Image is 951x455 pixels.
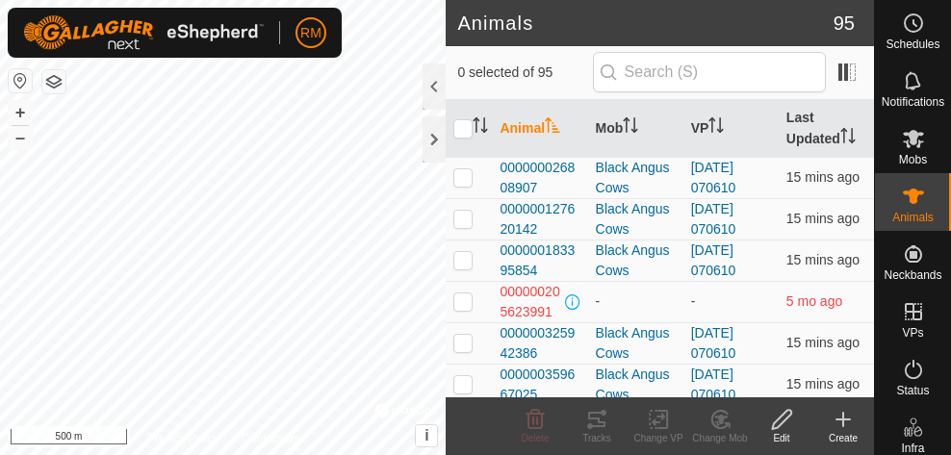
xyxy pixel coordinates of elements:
span: Status [896,385,929,396]
a: Contact Us [242,430,298,447]
div: Black Angus Cows [596,323,676,364]
th: Mob [588,100,683,158]
span: Animals [892,212,934,223]
a: [DATE] 070610 [691,201,736,237]
span: 000000127620142 [500,199,579,240]
span: 11 Sept 2025, 8:24 pm [786,252,860,267]
input: Search (S) [593,52,826,92]
div: Black Angus Cows [596,240,676,281]
span: VPs [902,327,923,339]
a: [DATE] 070610 [691,242,736,278]
span: 11 Sept 2025, 8:24 pm [786,169,860,185]
span: i [424,427,428,443]
div: Black Angus Cows [596,365,676,405]
p-sorticon: Activate to sort [473,120,488,136]
app-display-virtual-paddock-transition: - [691,293,696,309]
button: Map Layers [42,70,65,93]
a: [DATE] 070610 [691,325,736,361]
span: Schedules [886,38,939,50]
button: – [9,126,32,149]
span: 000000325942386 [500,323,579,364]
span: 000000183395854 [500,240,579,281]
div: Change Mob [689,431,751,445]
div: - [596,291,676,312]
p-sorticon: Activate to sort [840,131,856,146]
span: 11 Sept 2025, 8:24 pm [786,211,860,226]
a: Privacy Policy [147,430,219,447]
span: Mobs [899,154,927,165]
p-sorticon: Activate to sort [708,120,724,136]
span: Notifications [882,96,944,108]
span: 3 Apr 2025, 12:04 pm [786,293,842,309]
span: Infra [901,442,924,454]
div: Change VP [628,431,689,445]
span: 11 Sept 2025, 8:25 pm [786,376,860,392]
p-sorticon: Activate to sort [623,120,638,136]
button: Reset Map [9,69,32,92]
span: 000000359667025 [500,365,579,405]
img: Gallagher Logo [23,15,264,50]
th: Last Updated [779,100,874,158]
a: [DATE] 070610 [691,367,736,402]
div: Create [812,431,874,445]
span: 95 [834,9,855,38]
button: + [9,101,32,124]
span: Delete [522,433,550,443]
span: 000000205623991 [500,282,560,322]
a: [DATE] 070610 [691,160,736,195]
span: 0 selected of 95 [457,63,592,83]
span: RM [300,23,321,43]
div: Black Angus Cows [596,158,676,198]
div: Edit [751,431,812,445]
p-sorticon: Activate to sort [545,120,560,136]
div: Black Angus Cows [596,199,676,240]
span: 11 Sept 2025, 8:24 pm [786,335,860,350]
span: 000000026808907 [500,158,579,198]
span: Neckbands [884,269,941,281]
th: Animal [492,100,587,158]
th: VP [683,100,779,158]
button: i [416,425,437,446]
div: Tracks [566,431,628,445]
h2: Animals [457,12,833,35]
